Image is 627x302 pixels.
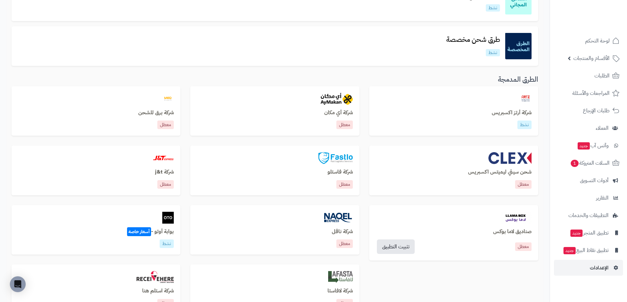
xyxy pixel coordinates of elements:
img: artzexpress [520,93,532,105]
img: barq [162,93,174,105]
a: التقارير [554,190,623,206]
span: طلبات الإرجاع [583,106,610,115]
img: jt [153,152,174,164]
img: lafasta [328,271,353,283]
a: السلات المتروكة1 [554,155,623,171]
p: معطل [515,180,532,189]
span: وآتس آب [577,141,609,150]
p: نشط [160,239,174,248]
a: المراجعات والأسئلة [554,85,623,101]
a: تطبيق المتجرجديد [554,225,623,241]
a: barqشركة برق للشحنمعطل [12,86,180,136]
h3: طرق شحن مخصصة [441,36,505,43]
img: clex [488,152,532,164]
h3: شركة أرتز اكسبريس [376,110,532,116]
span: المراجعات والأسئلة [572,89,610,98]
h3: الطرق المدمجة [12,76,538,83]
span: جديد [578,142,590,150]
span: الأقسام والمنتجات [573,54,610,63]
a: الإعدادات [554,260,623,276]
span: العملاء [596,124,609,133]
img: aymakan [321,93,353,105]
span: 1 [570,159,579,167]
p: معطل [336,180,353,189]
img: fastlo [318,152,353,164]
a: تثبيت التطبيق [377,239,415,254]
a: طلبات الإرجاع [554,103,623,119]
a: artzexpressشركة أرتز اكسبريسنشط [369,86,538,136]
p: معطل [157,180,174,189]
a: طرق شحن مخصصةنشط [441,36,505,56]
a: معطل [515,242,532,251]
span: تطبيق المتجر [570,228,609,237]
a: fastloشركة فاستلومعطل [190,146,359,195]
span: الطلبات [594,71,610,80]
span: جديد [563,247,576,254]
p: نشط [486,4,500,12]
h3: شركة فاستلو [197,169,353,175]
span: السلات المتروكة [570,158,610,168]
p: معطل [157,121,174,129]
a: تطبيق نقاط البيعجديد [554,242,623,258]
a: أدوات التسويق [554,173,623,188]
h3: شركة ناقل [197,229,353,235]
h3: شركة لافاستا [197,288,353,294]
a: clexشحن سيتي ليميتس اكسبريسمعطل [369,146,538,195]
h3: شركة برق للشحن [18,110,174,116]
h3: شركة استلم هنا [18,288,174,294]
img: aymakan [137,271,174,283]
p: نشط [486,49,500,56]
span: تطبيق نقاط البيع [563,246,609,255]
a: التطبيقات والخدمات [554,207,623,223]
a: naqelشركة ناقلمعطل [190,205,359,255]
a: لوحة التحكم [554,33,623,49]
a: aymakanشركة أي مكانمعطل [190,86,359,136]
a: وآتس آبجديد [554,138,623,153]
a: الطلبات [554,68,623,84]
a: صناديق لاما بوكس [376,229,532,235]
h3: بوابة أوتو - [18,229,174,235]
span: التطبيقات والخدمات [568,211,609,220]
h3: شركة j&t [18,169,174,175]
span: التقارير [596,193,609,203]
span: لوحة التحكم [585,36,610,45]
a: العملاء [554,120,623,136]
h3: شركة أي مكان [197,110,353,116]
span: أدوات التسويق [580,176,609,185]
img: naqel [323,212,353,224]
img: oto [162,212,174,224]
div: Open Intercom Messenger [10,276,26,292]
p: نشط [517,121,532,129]
img: logo-2.png [582,5,621,19]
span: جديد [570,230,583,237]
a: otoبوابة أوتو -أسعار خاصةنشط [12,205,180,255]
h3: شحن سيتي ليميتس اكسبريس [376,169,532,175]
p: معطل [336,121,353,129]
span: الإعدادات [590,263,609,272]
span: أسعار خاصة [127,227,151,236]
a: jtشركة j&tمعطل [12,146,180,195]
p: معطل [336,239,353,248]
a: llamabox [376,212,532,224]
img: llamabox [500,212,532,224]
